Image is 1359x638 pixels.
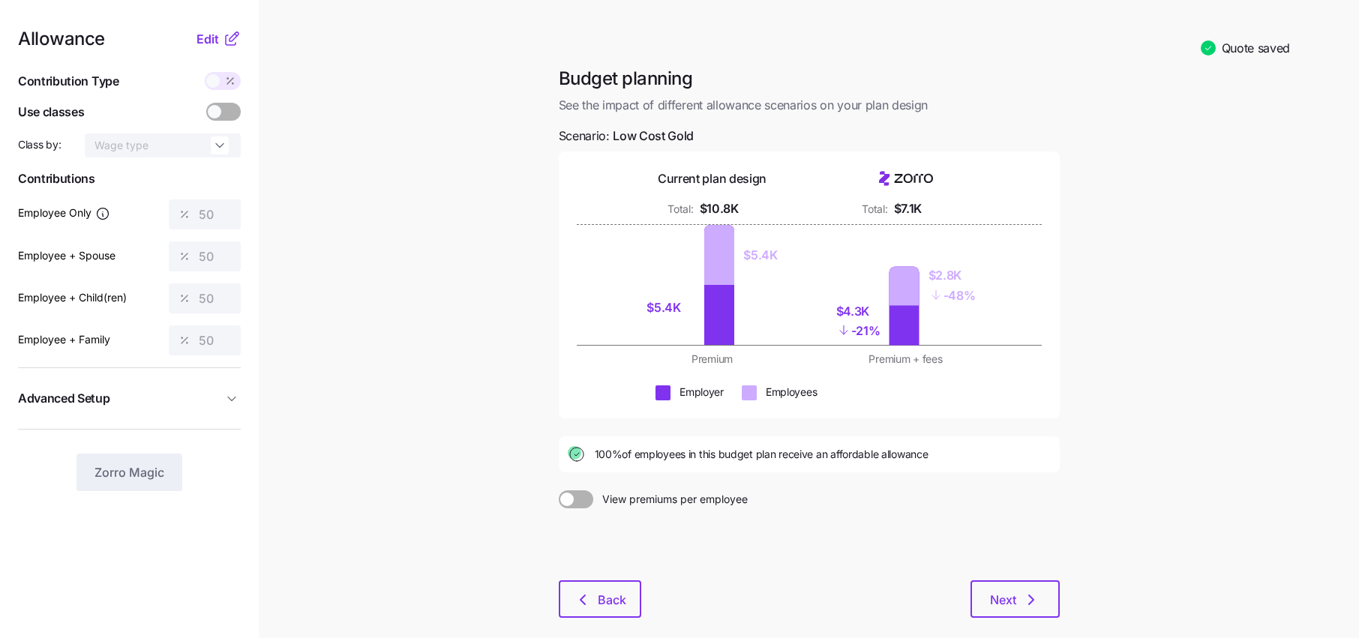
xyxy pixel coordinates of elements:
div: Total: [667,202,693,217]
span: Back [598,591,626,609]
span: Next [990,591,1016,609]
div: $10.8K [700,199,739,218]
span: Low Cost Gold [613,127,694,145]
label: Employee Only [18,205,110,221]
div: - 48% [928,285,976,305]
span: Advanced Setup [18,389,110,408]
span: Contributions [18,169,241,188]
span: Contribution Type [18,72,119,91]
div: $7.1K [894,199,922,218]
div: $5.4K [646,298,695,317]
div: Total: [862,202,887,217]
span: See the impact of different allowance scenarios on your plan design [559,96,1060,115]
span: Class by: [18,137,61,152]
button: Advanced Setup [18,380,241,417]
span: Edit [196,30,219,48]
button: Back [559,580,641,618]
h1: Budget planning [559,67,1060,90]
div: $4.3K [836,302,880,321]
div: Premium + fees [818,352,994,367]
div: $2.8K [928,266,976,285]
span: Scenario: [559,127,694,145]
div: - 21% [836,320,880,340]
div: Current plan design [658,169,766,188]
span: Quote saved [1222,39,1290,58]
button: Next [970,580,1060,618]
span: 100% of employees in this budget plan receive an affordable allowance [595,447,928,462]
div: Premium [625,352,800,367]
div: $5.4K [743,246,777,265]
label: Employee + Family [18,331,110,348]
div: Employer [679,385,724,400]
div: Employees [766,385,817,400]
button: Zorro Magic [76,454,182,491]
span: Zorro Magic [94,463,164,481]
label: Employee + Child(ren) [18,289,127,306]
label: Employee + Spouse [18,247,115,264]
button: Edit [196,30,223,48]
span: Allowance [18,30,105,48]
span: Use classes [18,103,84,121]
span: View premiums per employee [593,490,748,508]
